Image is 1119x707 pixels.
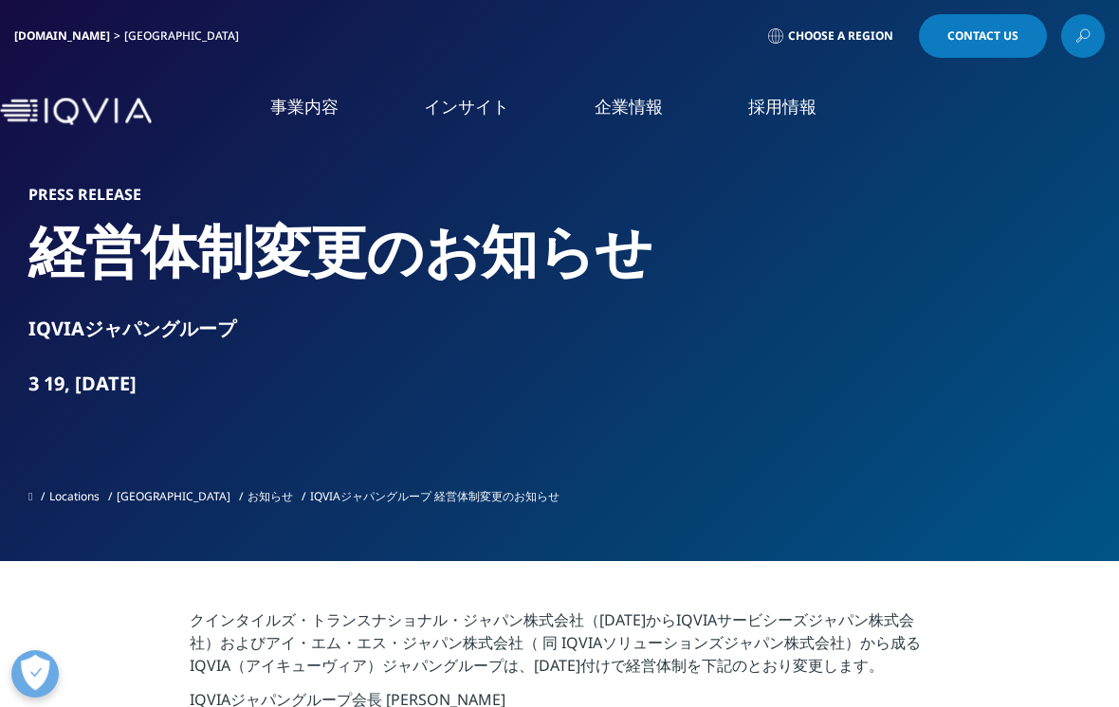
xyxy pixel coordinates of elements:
div: [GEOGRAPHIC_DATA] [124,28,247,44]
p: クインタイルズ・トランスナショナル・ジャパン株式会社（[DATE]からIQVIAサービシーズジャパン株式会社）およびアイ・エム・エス・ジャパン株式会社（ 同 IQVIAソリューションズジャパン株... [190,608,930,688]
h1: Press Release [28,185,1091,204]
a: [DOMAIN_NAME] [14,27,110,44]
a: Locations [49,488,100,504]
button: 優先設定センターを開く [11,650,59,698]
h2: 経営体制変更のお知らせ [28,215,1091,286]
a: インサイト [424,95,509,118]
a: 事業内容 [270,95,339,118]
div: 3 19, [DATE] [28,371,1091,397]
a: [GEOGRAPHIC_DATA] [117,488,230,504]
div: IQVIAジャパングループ [28,316,1091,342]
a: Contact Us [919,14,1047,58]
span: Choose a Region [788,28,893,44]
nav: Primary [159,66,1119,156]
a: 企業情報 [595,95,663,118]
span: Contact Us [947,30,1018,42]
span: IQVIAジャパングループ 経営体制変更のお知らせ [310,488,559,504]
a: お知らせ [248,488,293,504]
a: 採用情報 [748,95,816,118]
